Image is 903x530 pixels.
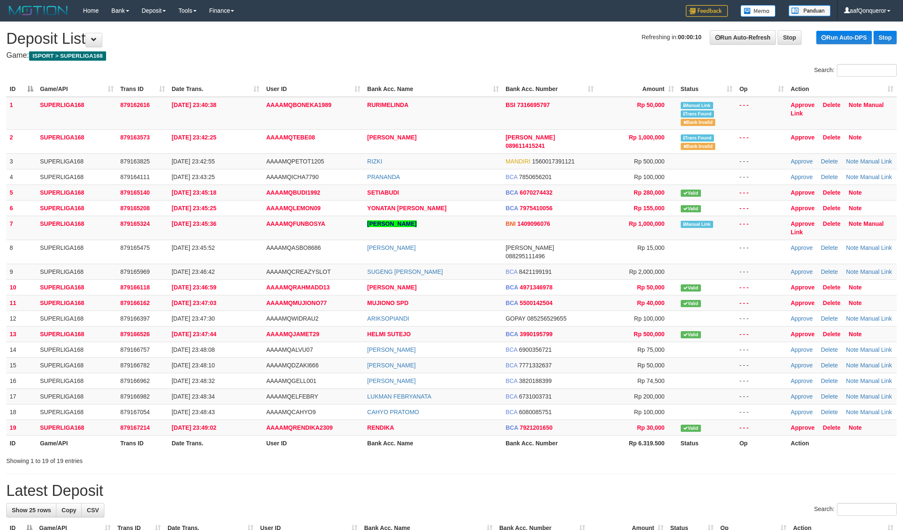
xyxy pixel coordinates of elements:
[506,158,530,165] span: MANDIRI
[821,244,838,251] a: Delete
[506,346,517,353] span: BCA
[816,31,872,44] a: Run Auto-DPS
[736,200,787,216] td: - - -
[849,300,862,306] a: Note
[6,81,37,97] th: ID: activate to sort column descending
[637,346,665,353] span: Rp 75,000
[791,409,812,415] a: Approve
[367,331,410,337] a: HELMI SUTEJO
[87,507,99,514] span: CSV
[120,174,150,180] span: 879164111
[791,205,815,211] a: Approve
[6,357,37,373] td: 15
[849,284,862,291] a: Note
[120,362,150,369] span: 879166782
[791,424,815,431] a: Approve
[791,220,815,227] a: Approve
[37,388,117,404] td: SUPERLIGA168
[634,174,664,180] span: Rp 100,000
[634,315,664,322] span: Rp 100,000
[6,30,897,47] h1: Deposit List
[172,268,215,275] span: [DATE] 23:46:42
[266,158,324,165] span: AAAAMQPETOT1205
[172,346,215,353] span: [DATE] 23:48:08
[6,97,37,130] td: 1
[520,205,553,211] span: Copy 7975410056 to clipboard
[172,300,216,306] span: [DATE] 23:47:03
[791,377,812,384] a: Approve
[736,216,787,240] td: - - -
[120,377,150,384] span: 879166962
[710,30,776,45] a: Run Auto-Refresh
[860,174,892,180] a: Manual Link
[681,300,701,307] span: Valid transaction
[778,30,802,45] a: Stop
[6,388,37,404] td: 17
[266,134,315,141] span: AAAAMQTEBE08
[634,205,664,211] span: Rp 155,000
[849,205,862,211] a: Note
[120,346,150,353] span: 879166757
[120,331,150,337] span: 879166526
[37,326,117,342] td: SUPERLIGA168
[791,362,812,369] a: Approve
[860,377,892,384] a: Manual Link
[823,284,841,291] a: Delete
[120,220,150,227] span: 879165324
[860,315,892,322] a: Manual Link
[681,110,714,118] span: Similar transaction found
[6,264,37,279] td: 9
[172,220,216,227] span: [DATE] 23:45:36
[172,244,215,251] span: [DATE] 23:45:52
[61,507,76,514] span: Copy
[821,174,838,180] a: Delete
[823,424,841,431] a: Delete
[681,190,701,197] span: Valid transaction
[637,300,664,306] span: Rp 40,000
[846,268,859,275] a: Note
[367,362,416,369] a: [PERSON_NAME]
[37,357,117,373] td: SUPERLIGA168
[741,5,776,17] img: Button%20Memo.svg
[823,300,841,306] a: Delete
[6,404,37,420] td: 18
[874,31,897,44] a: Stop
[520,189,553,196] span: Copy 6070274432 to clipboard
[266,377,316,384] span: AAAAMQGELL001
[367,102,408,108] a: RURIMELINDA
[266,205,320,211] span: AAAAMQLEMON09
[629,134,665,141] span: Rp 1,000,000
[29,51,106,61] span: ISPORT > SUPERLIGA168
[736,240,787,264] td: - - -
[367,284,416,291] a: [PERSON_NAME]
[367,409,419,415] a: CAHYO PRATOMO
[367,268,443,275] a: SUGENG [PERSON_NAME]
[791,134,815,141] a: Approve
[6,4,70,17] img: MOTION_logo.png
[791,300,815,306] a: Approve
[6,200,37,216] td: 6
[736,185,787,200] td: - - -
[263,81,364,97] th: User ID: activate to sort column ascending
[172,189,216,196] span: [DATE] 23:45:18
[172,284,216,291] span: [DATE] 23:46:59
[506,315,525,322] span: GOPAY
[506,189,518,196] span: BCA
[860,346,892,353] a: Manual Link
[266,284,330,291] span: AAAAMQRAHMADD13
[120,134,150,141] span: 879163573
[367,393,431,400] a: LUKMAN FEBRYANATA
[172,377,215,384] span: [DATE] 23:48:32
[367,158,382,165] a: RIZKI
[37,342,117,357] td: SUPERLIGA168
[120,205,150,211] span: 879165208
[681,205,701,212] span: Valid transaction
[367,244,416,251] a: [PERSON_NAME]
[367,189,399,196] a: SETIABUDI
[637,244,665,251] span: Rp 15,000
[506,134,555,141] span: [PERSON_NAME]
[821,315,838,322] a: Delete
[172,315,215,322] span: [DATE] 23:47:30
[367,315,409,322] a: ARIKSOPIANDI
[849,331,862,337] a: Note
